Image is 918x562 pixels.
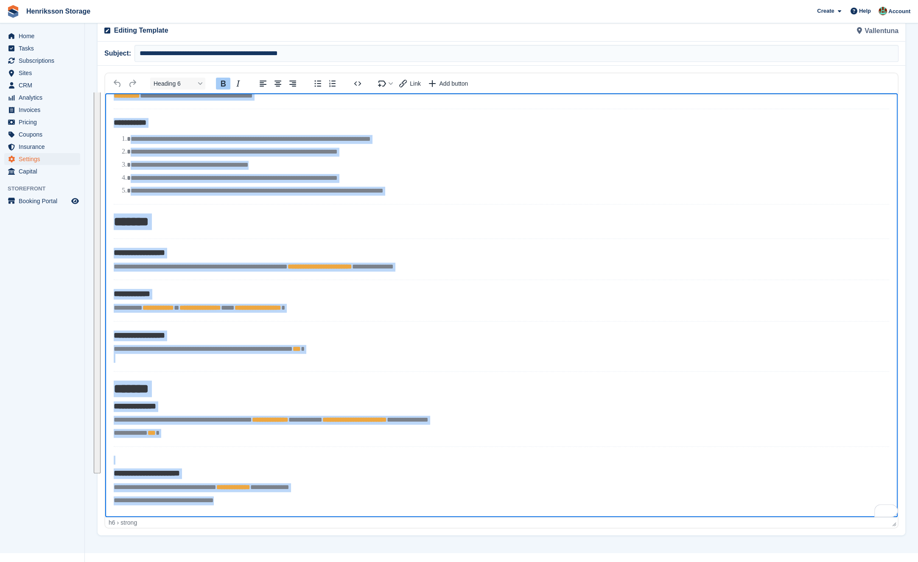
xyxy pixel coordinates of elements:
button: Align center [271,78,285,89]
button: Insert a call-to-action button [425,78,472,89]
a: menu [4,141,80,153]
div: h6 [109,519,115,526]
span: Tasks [19,42,70,54]
button: Redo [125,78,140,89]
button: Bullet list [311,78,325,89]
span: Analytics [19,92,70,103]
span: Subject: [104,48,134,59]
div: › [117,519,119,526]
span: Add button [439,80,468,87]
span: Account [888,7,910,16]
a: menu [4,195,80,207]
button: Undo [110,78,125,89]
span: Storefront [8,185,84,193]
button: Source code [350,78,365,89]
span: Insurance [19,141,70,153]
span: Subscriptions [19,55,70,67]
iframe: Rich Text Area [105,93,898,517]
a: Henriksson Storage [23,4,94,18]
a: menu [4,42,80,54]
button: Insert merge tag [375,78,396,89]
a: menu [4,92,80,103]
span: Help [859,7,871,15]
p: Editing Template [114,25,496,36]
img: Isak Martinelle [879,7,887,15]
span: CRM [19,79,70,91]
a: menu [4,153,80,165]
a: menu [4,129,80,140]
button: Block Heading 6 [150,78,205,89]
button: Numbered list [325,78,340,89]
button: Align right [285,78,300,89]
img: stora-icon-8386f47178a22dfd0bd8f6a31ec36ba5ce8667c1dd55bd0f319d3a0aa187defe.svg [7,5,20,18]
div: strong [120,519,137,526]
a: menu [4,165,80,177]
a: menu [4,30,80,42]
span: Capital [19,165,70,177]
div: Press the Up and Down arrow keys to resize the editor. [892,519,896,526]
button: Italic [231,78,245,89]
button: Align left [256,78,270,89]
span: Pricing [19,116,70,128]
a: menu [4,67,80,79]
span: Settings [19,153,70,165]
span: Coupons [19,129,70,140]
span: Invoices [19,104,70,116]
a: menu [4,79,80,91]
span: Sites [19,67,70,79]
span: Create [817,7,834,15]
div: Vallentuna [501,20,904,41]
button: Insert link with variable [396,78,425,89]
span: Booking Portal [19,195,70,207]
a: menu [4,116,80,128]
a: Preview store [70,196,80,206]
span: Home [19,30,70,42]
button: Bold [216,78,230,89]
span: Link [410,80,421,87]
span: Heading 6 [154,80,195,87]
a: menu [4,104,80,116]
a: menu [4,55,80,67]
